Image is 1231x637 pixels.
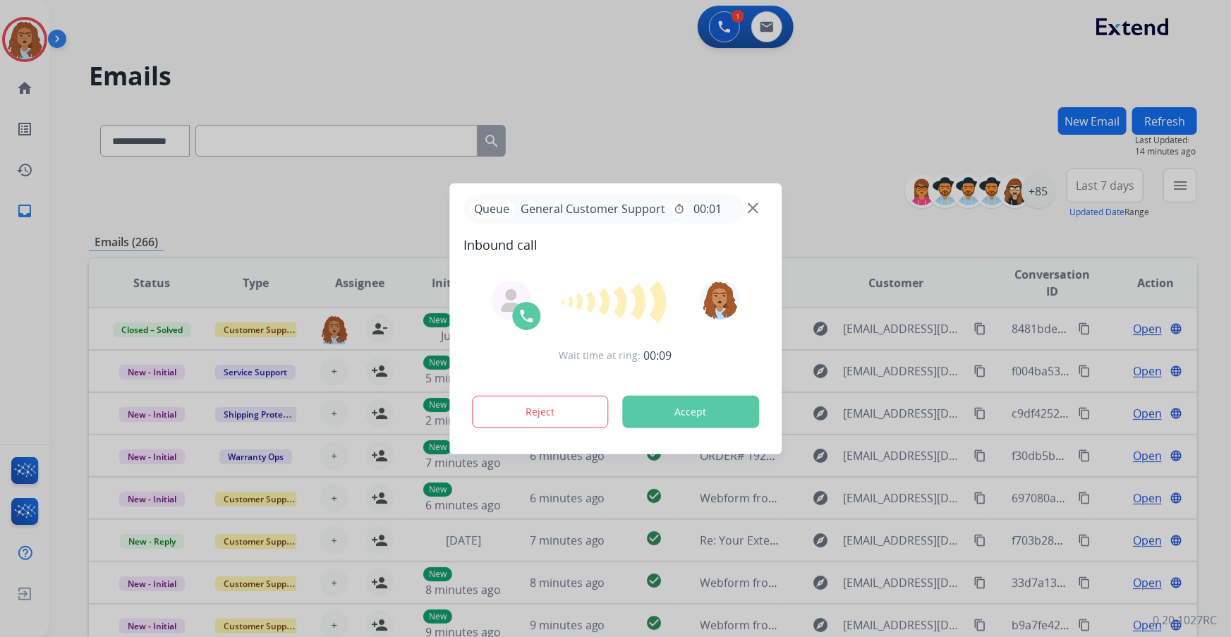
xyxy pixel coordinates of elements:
img: avatar [701,280,740,320]
span: 00:01 [693,200,722,217]
img: close-button [748,202,758,213]
img: agent-avatar [499,289,522,312]
img: call-icon [518,308,535,324]
span: Inbound call [463,235,768,255]
button: Reject [472,396,609,428]
span: Wait time at ring: [559,348,641,363]
span: 00:09 [644,347,672,364]
p: Queue [469,200,515,218]
button: Accept [622,396,759,428]
span: General Customer Support [515,200,671,217]
p: 0.20.1027RC [1153,612,1217,629]
mat-icon: timer [674,203,685,214]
